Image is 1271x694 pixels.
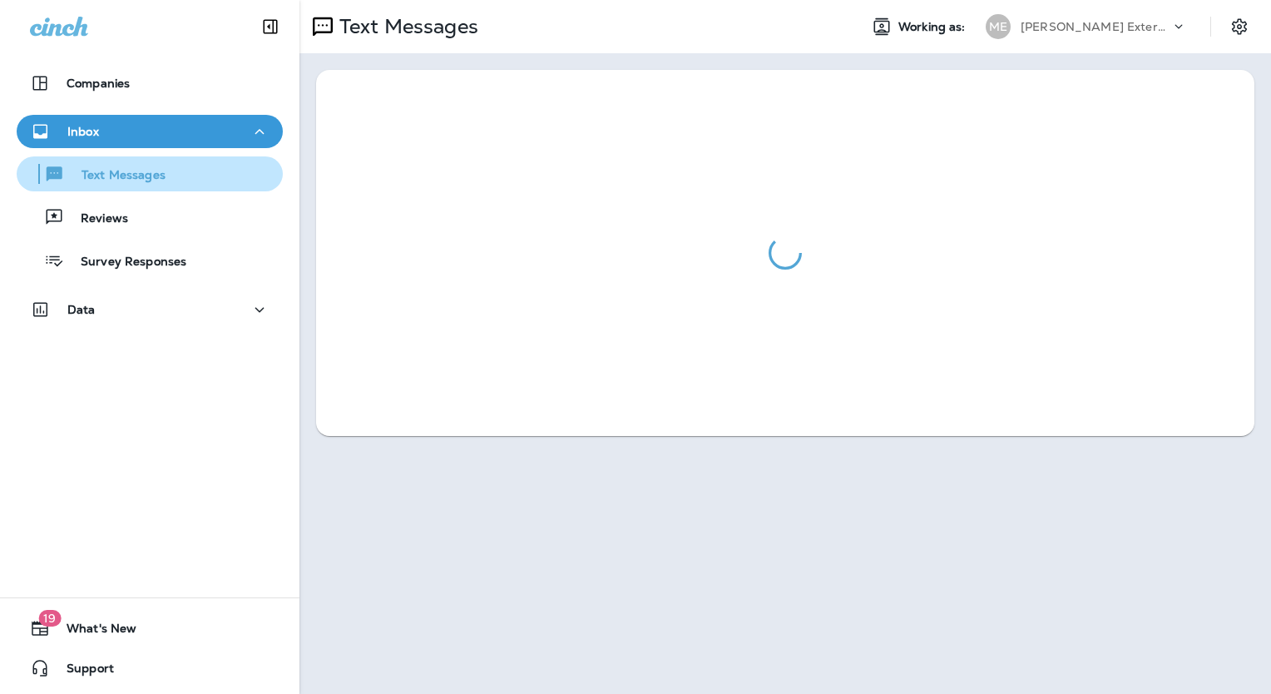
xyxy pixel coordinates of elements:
span: 19 [38,610,61,627]
button: 19What's New [17,612,283,645]
button: Text Messages [17,156,283,191]
p: Text Messages [65,168,166,184]
div: ME [986,14,1011,39]
button: Support [17,652,283,685]
p: Data [67,303,96,316]
button: Companies [17,67,283,100]
p: Companies [67,77,130,90]
span: What's New [50,622,136,642]
p: Inbox [67,125,99,138]
button: Reviews [17,200,283,235]
button: Data [17,293,283,326]
span: Support [50,662,114,682]
p: Reviews [64,211,128,227]
button: Inbox [17,115,283,148]
button: Settings [1224,12,1254,42]
p: Survey Responses [64,255,186,270]
p: [PERSON_NAME] Exterminating [1021,20,1170,33]
span: Working as: [898,20,969,34]
p: Text Messages [333,14,478,39]
button: Survey Responses [17,243,283,278]
button: Collapse Sidebar [247,10,294,43]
